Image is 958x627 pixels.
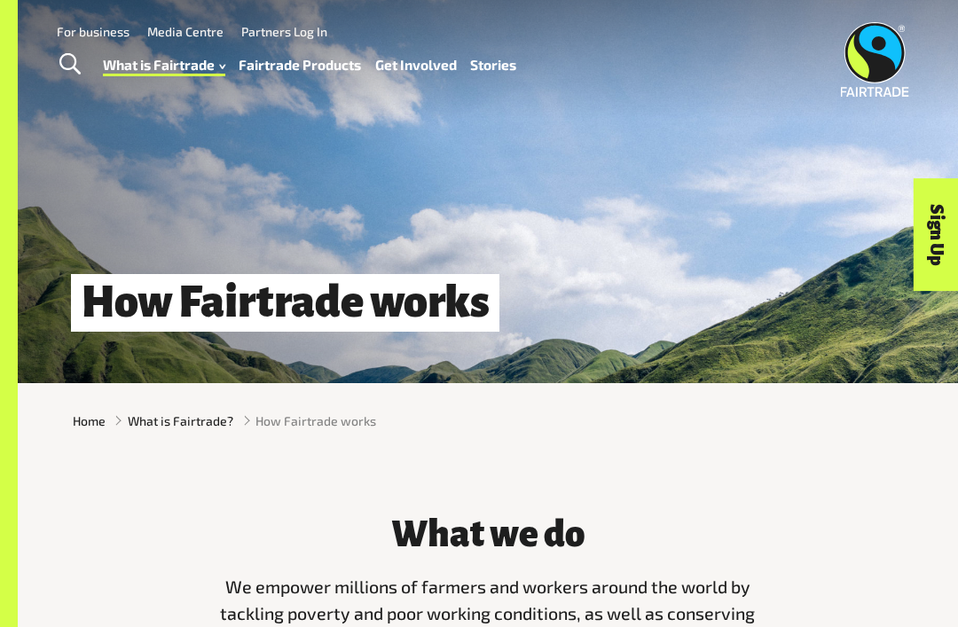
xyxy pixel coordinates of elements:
a: Stories [470,52,516,77]
a: Fairtrade Products [239,52,361,77]
a: Media Centre [147,24,224,39]
h3: What we do [215,514,761,554]
a: Toggle Search [48,43,91,87]
a: Partners Log In [241,24,327,39]
h1: How Fairtrade works [71,274,499,332]
a: Home [73,411,106,430]
a: What is Fairtrade? [128,411,233,430]
img: Fairtrade Australia New Zealand logo [840,22,908,97]
a: For business [57,24,130,39]
a: Get Involved [375,52,457,77]
span: How Fairtrade works [255,411,376,430]
a: What is Fairtrade [103,52,225,77]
